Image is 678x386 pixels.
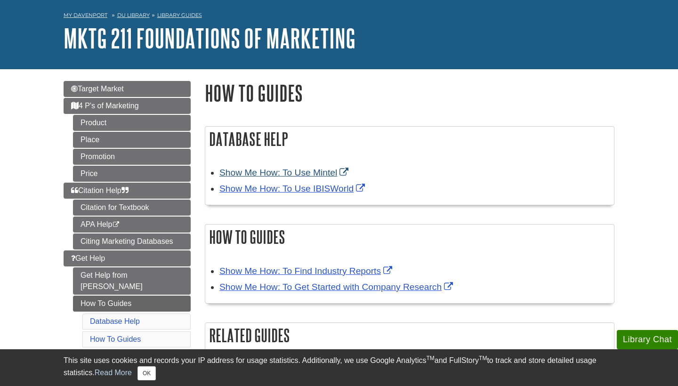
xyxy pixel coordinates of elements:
[205,127,614,152] h2: Database Help
[90,335,141,343] a: How To Guides
[73,233,191,249] a: Citing Marketing Databases
[73,149,191,165] a: Promotion
[73,166,191,182] a: Price
[95,369,132,377] a: Read More
[73,296,191,312] a: How To Guides
[117,12,150,18] a: DU Library
[71,186,129,194] span: Citation Help
[64,98,191,114] a: 4 P's of Marketing
[205,81,614,105] h1: How To Guides
[219,282,455,292] a: Link opens in new window
[64,24,355,53] a: MKTG 211 Foundations of Marketing
[219,266,395,276] a: Link opens in new window
[426,355,434,362] sup: TM
[71,254,105,262] span: Get Help
[479,355,487,362] sup: TM
[64,183,191,199] a: Citation Help
[73,132,191,148] a: Place
[205,323,614,348] h2: Related Guides
[64,11,107,19] a: My Davenport
[219,168,351,177] a: Link opens in new window
[617,330,678,349] button: Library Chat
[112,222,120,228] i: This link opens in a new window
[73,267,191,295] a: Get Help from [PERSON_NAME]
[73,115,191,131] a: Product
[157,12,202,18] a: Library Guides
[64,81,191,97] a: Target Market
[137,366,156,380] button: Close
[73,217,191,233] a: APA Help
[73,200,191,216] a: Citation for Textbook
[64,9,614,24] nav: breadcrumb
[71,102,139,110] span: 4 P's of Marketing
[71,85,124,93] span: Target Market
[64,355,614,380] div: This site uses cookies and records your IP address for usage statistics. Additionally, we use Goo...
[64,250,191,266] a: Get Help
[205,225,614,249] h2: How To Guides
[90,317,140,325] a: Database Help
[64,81,191,383] div: Guide Page Menu
[219,184,367,193] a: Link opens in new window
